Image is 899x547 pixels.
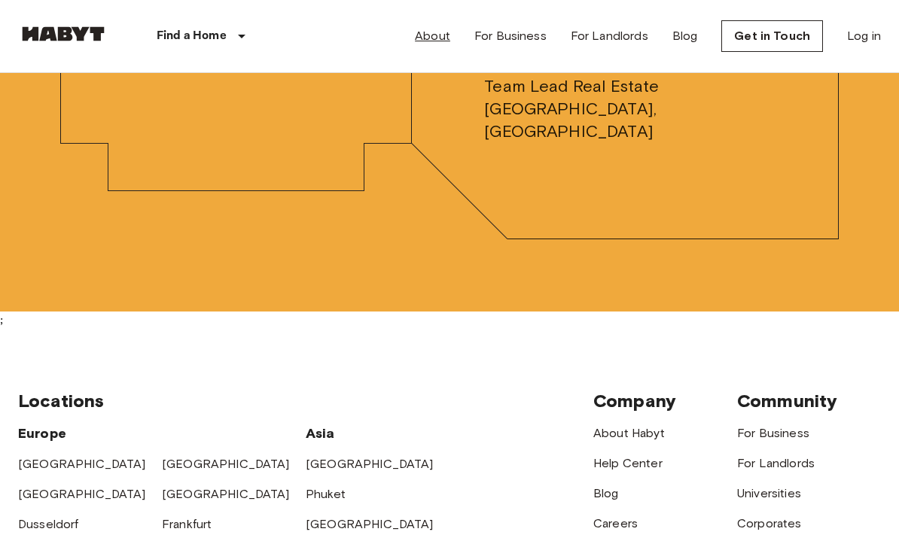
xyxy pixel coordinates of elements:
a: Frankfurt [162,517,212,531]
img: Habyt [18,26,108,41]
a: [GEOGRAPHIC_DATA] [18,457,146,471]
a: [GEOGRAPHIC_DATA] [162,457,290,471]
a: About Habyt [593,426,665,440]
span: Company [593,390,676,412]
a: Careers [593,516,638,530]
a: [GEOGRAPHIC_DATA] [18,487,146,501]
a: Help Center [593,456,663,470]
a: For Landlords [571,27,648,45]
span: Asia [306,425,335,442]
a: For Business [737,426,809,440]
a: For Business [474,27,547,45]
span: Locations [18,390,104,412]
a: Corporates [737,516,802,530]
a: About [415,27,450,45]
span: Community [737,390,837,412]
a: [GEOGRAPHIC_DATA] [306,457,434,471]
a: For Landlords [737,456,815,470]
a: Blog [672,27,698,45]
a: Get in Touch [721,20,823,52]
a: Universities [737,486,801,500]
a: [GEOGRAPHIC_DATA] [162,487,290,501]
a: Phuket [306,487,346,501]
a: Blog [593,486,619,500]
p: Find a Home [157,27,227,45]
span: Team Lead Real Estate [GEOGRAPHIC_DATA], [GEOGRAPHIC_DATA] [484,75,778,143]
a: Dusseldorf [18,517,79,531]
a: [GEOGRAPHIC_DATA] [306,517,434,531]
a: Log in [847,27,881,45]
span: Europe [18,425,66,442]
